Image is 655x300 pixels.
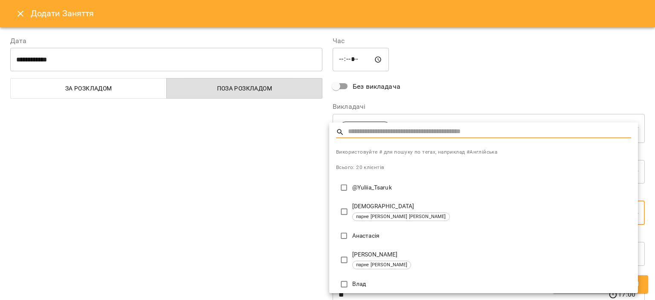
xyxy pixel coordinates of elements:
p: @Yuliia_Tsaruk [352,183,631,192]
span: Всього: 20 клієнтів [336,164,384,170]
span: Використовуйте # для пошуку по тегах, наприклад #Англійська [336,148,631,157]
p: [DEMOGRAPHIC_DATA] [352,202,631,211]
p: Анастасія [352,232,631,240]
p: Влад [352,280,631,288]
span: парне [PERSON_NAME] [353,262,411,269]
span: парне [PERSON_NAME] [PERSON_NAME] [353,213,449,221]
p: [PERSON_NAME] [352,250,631,259]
